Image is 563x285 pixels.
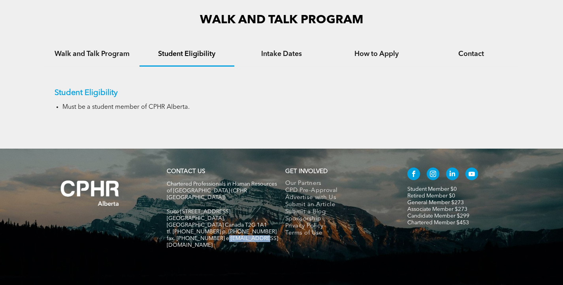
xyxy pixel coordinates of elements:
[167,236,278,248] span: fax. [PHONE_NUMBER] e:[EMAIL_ADDRESS][DOMAIN_NAME]
[285,216,391,223] a: Sponsorship
[55,88,509,98] p: Student Eligibility
[285,187,391,194] a: CPD Pre-Approval
[167,181,277,200] span: Chartered Professionals in Human Resources of [GEOGRAPHIC_DATA] (CPHR [GEOGRAPHIC_DATA])
[431,50,512,58] h4: Contact
[241,50,322,58] h4: Intake Dates
[167,169,205,175] a: CONTACT US
[427,168,439,182] a: instagram
[167,216,267,228] span: [GEOGRAPHIC_DATA], [GEOGRAPHIC_DATA] Canada T2G 1A1
[45,164,136,222] img: A white background with a few lines on it
[62,104,509,111] li: Must be a student member of CPHR Alberta.
[407,207,467,212] a: Associate Member $273
[200,14,363,26] span: WALK AND TALK PROGRAM
[285,194,391,201] a: Advertise with Us
[285,201,391,209] a: Submit an Article
[147,50,227,58] h4: Student Eligibility
[285,209,391,216] a: Submit a Blog
[407,193,455,199] a: Retired Member $0
[167,229,277,235] span: tf. [PHONE_NUMBER] p. [PHONE_NUMBER]
[446,168,459,182] a: linkedin
[285,180,391,187] a: Our Partners
[465,168,478,182] a: youtube
[285,223,391,230] a: Privacy Policy
[407,200,464,205] a: General Member $273
[285,230,391,237] a: Terms of Use
[336,50,417,58] h4: How to Apply
[407,213,469,219] a: Candidate Member $299
[407,186,457,192] a: Student Member $0
[167,209,230,214] span: Suite [STREET_ADDRESS]
[407,168,420,182] a: facebook
[285,169,328,175] span: GET INVOLVED
[407,220,469,225] a: Chartered Member $453
[52,50,132,58] h4: Walk and Talk Program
